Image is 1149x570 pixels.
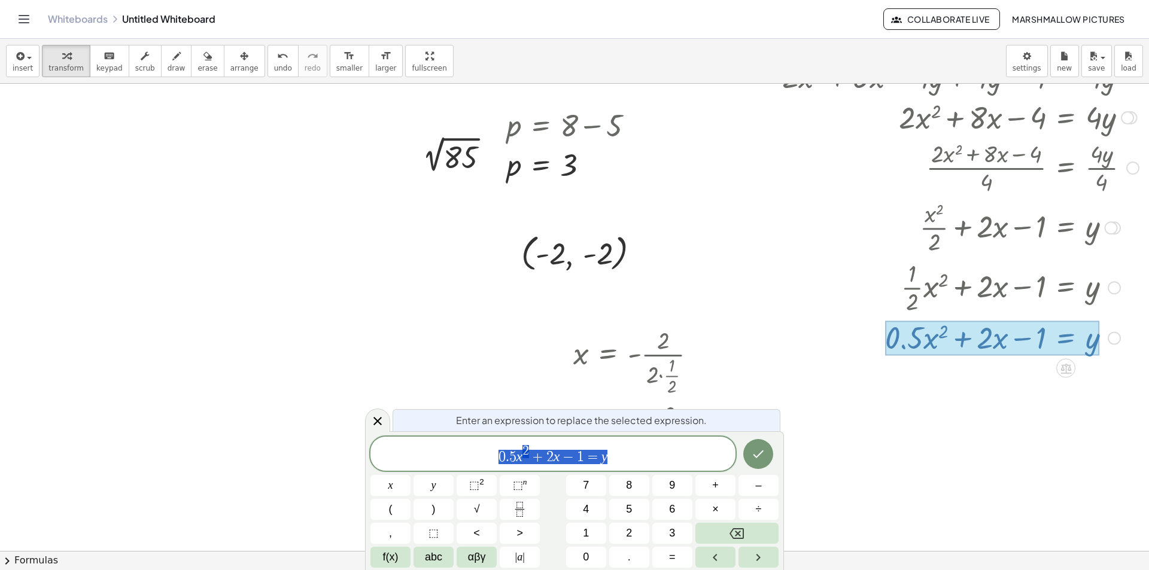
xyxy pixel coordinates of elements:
[652,499,692,520] button: 6
[652,523,692,544] button: 3
[669,525,675,541] span: 3
[554,449,560,464] var: x
[375,64,396,72] span: larger
[161,45,192,77] button: draw
[609,547,649,568] button: .
[135,64,155,72] span: scrub
[456,413,707,428] span: Enter an expression to replace the selected expression.
[468,549,486,565] span: αβγ
[712,477,719,493] span: +
[90,45,129,77] button: keyboardkeypad
[577,450,584,464] span: 1
[96,64,123,72] span: keypad
[609,523,649,544] button: 2
[388,477,393,493] span: x
[652,547,692,568] button: Equals
[738,547,779,568] button: Right arrow
[344,49,355,63] i: format_size
[274,64,292,72] span: undo
[469,479,479,491] span: ⬚
[522,551,525,563] span: |
[414,499,454,520] button: )
[380,49,391,63] i: format_size
[412,64,446,72] span: fullscreen
[1013,64,1041,72] span: settings
[277,49,288,63] i: undo
[509,450,516,464] span: 5
[695,547,735,568] button: Left arrow
[389,525,392,541] span: ,
[584,450,601,464] span: =
[405,45,453,77] button: fullscreen
[370,547,411,568] button: Functions
[230,64,259,72] span: arrange
[48,64,84,72] span: transform
[1056,358,1075,377] div: Apply the same math to both sides of the equation
[6,45,39,77] button: insert
[383,549,399,565] span: f(x)
[336,64,363,72] span: smaller
[756,501,762,517] span: ÷
[515,549,525,565] span: a
[883,8,999,30] button: Collaborate Live
[432,501,436,517] span: )
[1114,45,1143,77] button: load
[414,547,454,568] button: Alphabet
[457,499,497,520] button: Square root
[1088,64,1105,72] span: save
[129,45,162,77] button: scrub
[500,523,540,544] button: Greater than
[583,549,589,565] span: 0
[626,525,632,541] span: 2
[583,477,589,493] span: 7
[500,547,540,568] button: Absolute value
[609,499,649,520] button: 5
[48,13,108,25] a: Whiteboards
[268,45,299,77] button: undoundo
[566,499,606,520] button: 4
[389,501,393,517] span: (
[695,523,779,544] button: Backspace
[224,45,265,77] button: arrange
[197,64,217,72] span: erase
[473,525,480,541] span: <
[370,523,411,544] button: ,
[516,449,523,464] var: x
[712,501,719,517] span: ×
[305,64,321,72] span: redo
[370,499,411,520] button: (
[609,475,649,496] button: 8
[104,49,115,63] i: keyboard
[500,499,540,520] button: Fraction
[628,549,631,565] span: .
[893,14,989,25] span: Collaborate Live
[414,475,454,496] button: y
[330,45,369,77] button: format_sizesmaller
[743,439,773,469] button: Done
[498,450,506,464] span: 0
[695,499,735,520] button: Times
[738,499,779,520] button: Divide
[13,64,33,72] span: insert
[500,475,540,496] button: Superscript
[425,549,442,565] span: abc
[566,523,606,544] button: 1
[369,45,403,77] button: format_sizelarger
[669,549,676,565] span: =
[370,475,411,496] button: x
[546,450,554,464] span: 2
[626,501,632,517] span: 5
[516,525,523,541] span: >
[1121,64,1136,72] span: load
[431,477,436,493] span: y
[529,450,546,464] span: +
[523,477,527,486] sup: n
[474,501,480,517] span: √
[42,45,90,77] button: transform
[566,547,606,568] button: 0
[191,45,224,77] button: erase
[738,475,779,496] button: Minus
[298,45,327,77] button: redoredo
[457,547,497,568] button: Greek alphabet
[755,477,761,493] span: –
